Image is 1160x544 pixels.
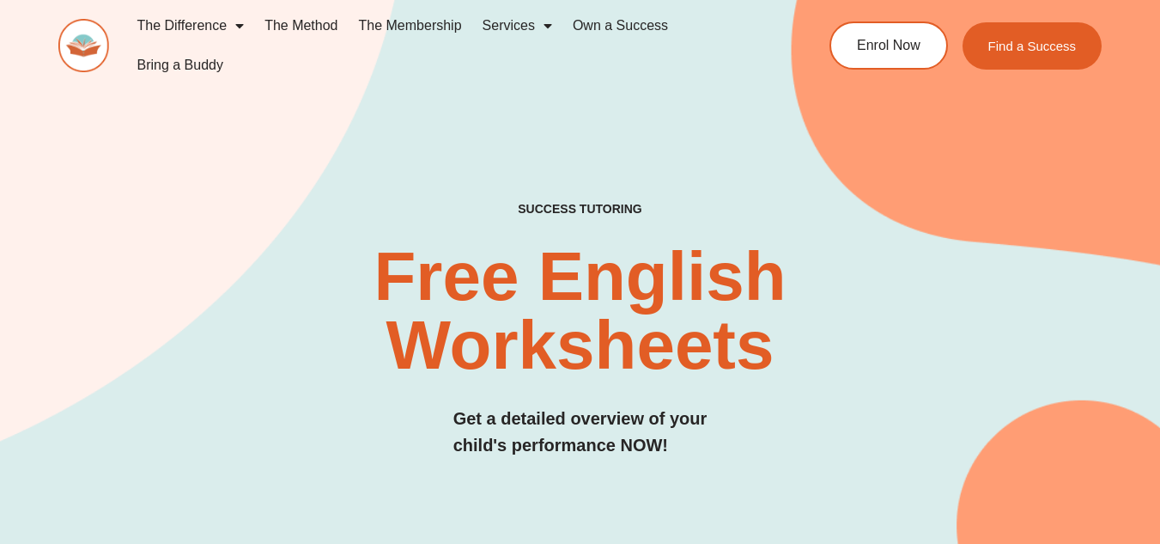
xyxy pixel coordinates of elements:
[254,6,348,46] a: The Method
[963,22,1102,70] a: Find a Success
[235,242,924,380] h2: Free English Worksheets​
[472,6,562,46] a: Services
[126,6,769,85] nav: Menu
[349,6,472,46] a: The Membership
[562,6,678,46] a: Own a Success
[988,40,1077,52] span: Find a Success
[453,406,708,459] h3: Get a detailed overview of your child's performance NOW!
[857,39,920,52] span: Enrol Now
[426,202,735,217] h4: SUCCESS TUTORING​
[829,21,948,70] a: Enrol Now
[126,6,254,46] a: The Difference
[126,46,234,85] a: Bring a Buddy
